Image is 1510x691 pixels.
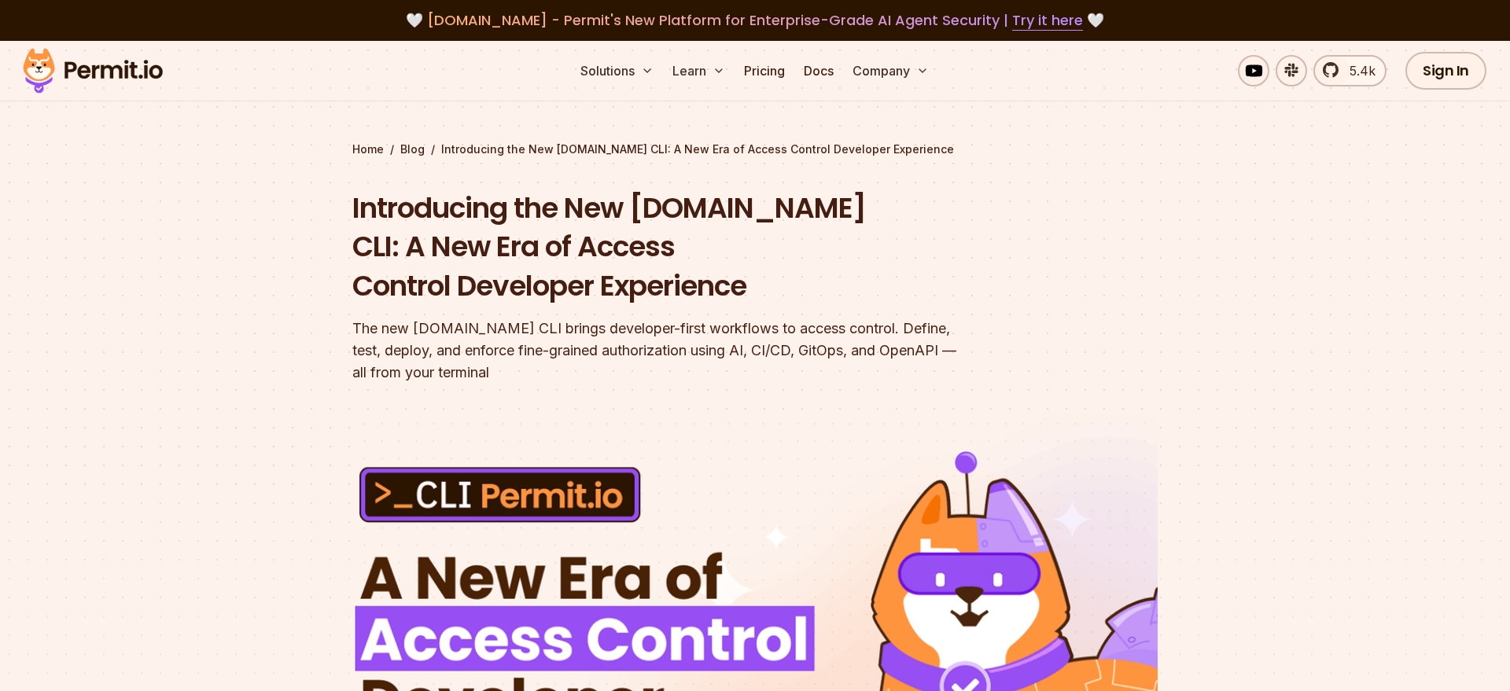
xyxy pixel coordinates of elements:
a: Home [352,142,384,157]
a: 5.4k [1313,55,1387,86]
a: Blog [400,142,425,157]
div: / / [352,142,1158,157]
img: Permit logo [16,44,170,97]
span: [DOMAIN_NAME] - Permit's New Platform for Enterprise-Grade AI Agent Security | [427,10,1083,30]
a: Try it here [1012,10,1083,31]
button: Solutions [574,55,660,86]
a: Sign In [1405,52,1486,90]
button: Company [846,55,935,86]
a: Docs [797,55,840,86]
h1: Introducing the New [DOMAIN_NAME] CLI: A New Era of Access Control Developer Experience [352,189,956,306]
button: Learn [666,55,731,86]
div: 🤍 🤍 [38,9,1472,31]
span: 5.4k [1340,61,1376,80]
div: The new [DOMAIN_NAME] CLI brings developer-first workflows to access control. Define, test, deplo... [352,318,956,384]
a: Pricing [738,55,791,86]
